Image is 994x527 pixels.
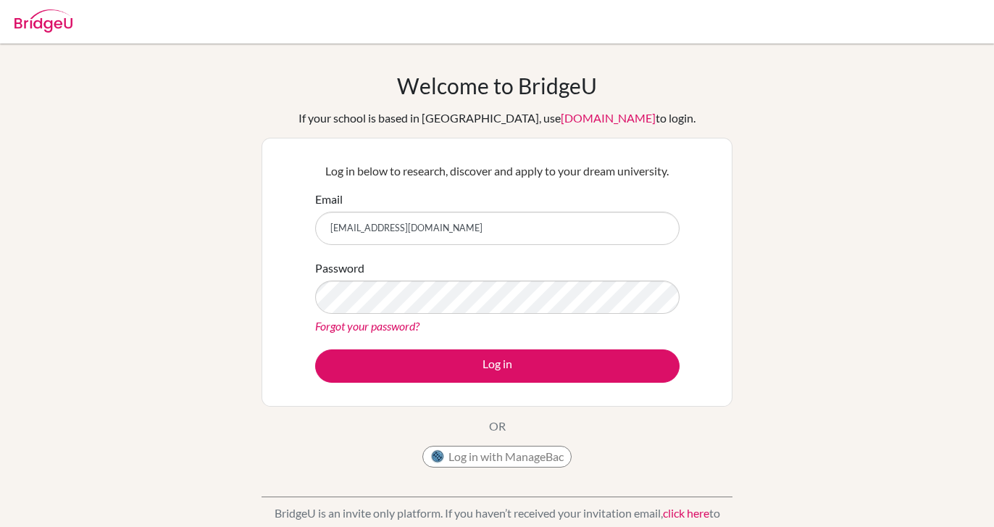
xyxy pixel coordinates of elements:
[315,260,364,277] label: Password
[561,111,656,125] a: [DOMAIN_NAME]
[315,191,343,208] label: Email
[663,506,709,520] a: click here
[315,319,419,333] a: Forgot your password?
[397,72,597,99] h1: Welcome to BridgeU
[14,9,72,33] img: Bridge-U
[489,418,506,435] p: OR
[422,446,572,468] button: Log in with ManageBac
[315,162,680,180] p: Log in below to research, discover and apply to your dream university.
[298,109,696,127] div: If your school is based in [GEOGRAPHIC_DATA], use to login.
[315,349,680,383] button: Log in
